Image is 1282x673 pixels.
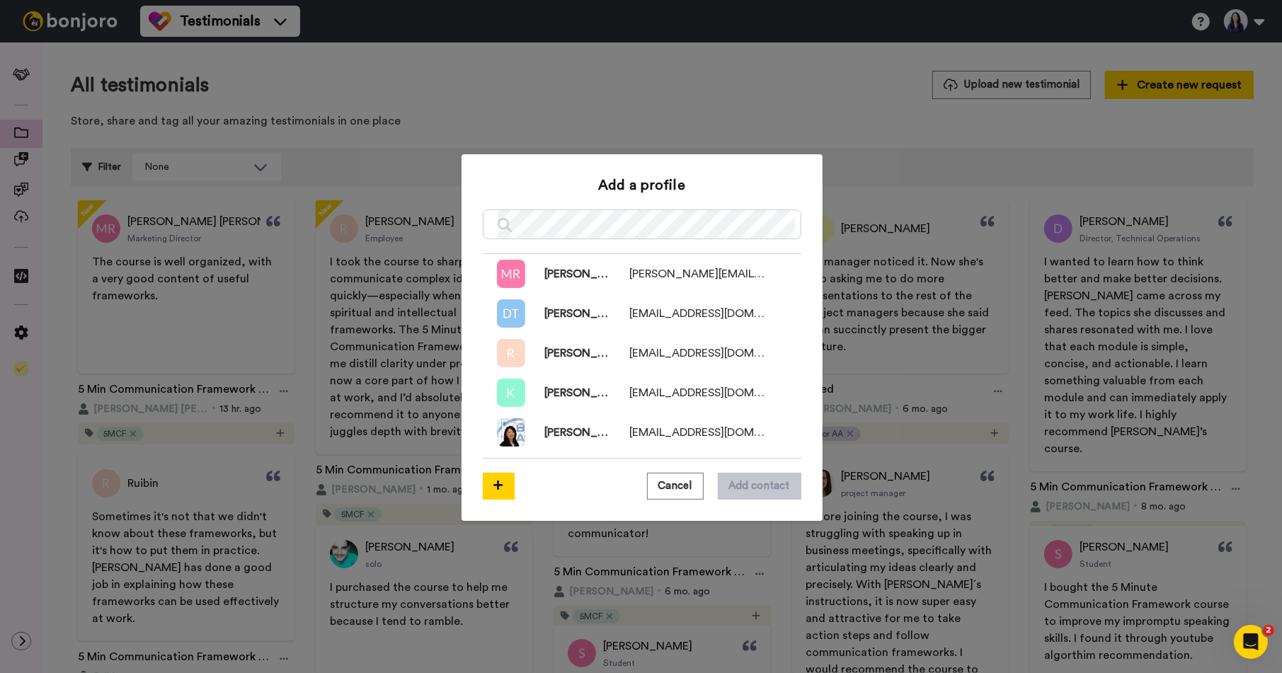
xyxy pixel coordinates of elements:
[497,418,525,447] img: 76857808-f91d-4785-a6e1-cf48cf40c8f5.jpeg
[525,384,610,401] span: [PERSON_NAME]
[647,473,704,500] button: Cancel
[630,265,766,282] span: [PERSON_NAME][EMAIL_ADDRESS][PERSON_NAME][DOMAIN_NAME]
[497,299,525,328] img: dt.png
[1263,625,1274,636] span: 2
[497,379,525,407] img: k.png
[525,424,610,441] span: [PERSON_NAME]
[630,384,766,401] span: [EMAIL_ADDRESS][DOMAIN_NAME]
[630,345,766,362] span: [EMAIL_ADDRESS][DOMAIN_NAME]
[598,176,685,195] h1: Add a profile
[525,265,610,282] span: [PERSON_NAME] [PERSON_NAME]
[630,424,766,441] span: [EMAIL_ADDRESS][DOMAIN_NAME]
[525,305,610,322] span: [PERSON_NAME]
[1234,625,1268,659] iframe: Intercom live chat
[630,305,766,322] span: [EMAIL_ADDRESS][DOMAIN_NAME]
[718,473,801,500] button: Add contact
[497,339,525,367] img: r.png
[525,345,610,362] span: [PERSON_NAME]
[497,260,525,288] img: mr.png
